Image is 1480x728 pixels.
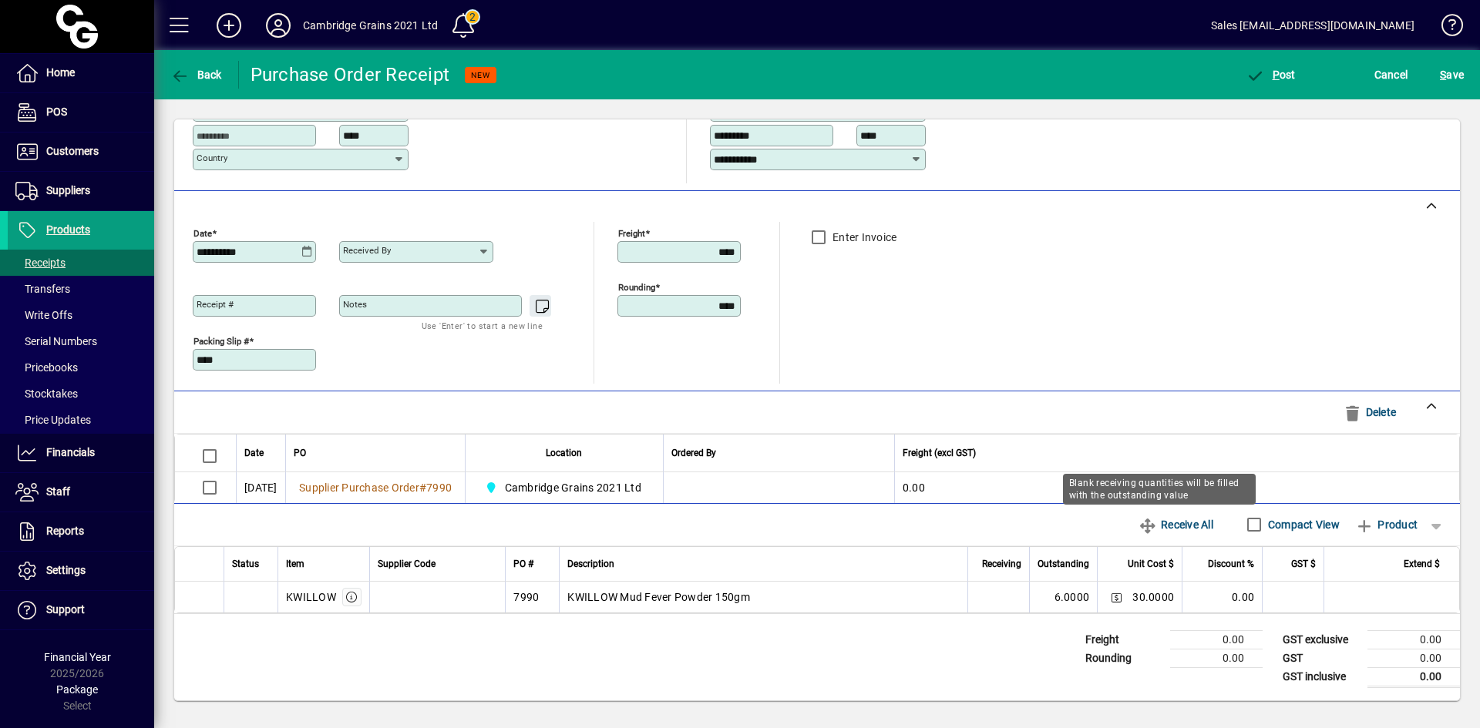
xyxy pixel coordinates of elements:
[982,555,1021,572] span: Receiving
[8,381,154,407] a: Stocktakes
[8,276,154,302] a: Transfers
[15,361,78,374] span: Pricebooks
[1440,62,1464,87] span: ave
[1337,398,1410,426] app-page-header-button: Delete selection
[471,70,490,80] span: NEW
[8,172,154,210] a: Suppliers
[15,387,78,400] span: Stocktakes
[481,478,647,497] span: Cambridge Grains 2021 Ltd
[426,481,452,494] span: 7990
[15,414,91,426] span: Price Updates
[46,66,75,79] span: Home
[1367,667,1460,686] td: 0.00
[567,555,614,572] span: Description
[1337,398,1402,426] button: Delete
[546,445,582,461] span: Location
[303,13,438,38] div: Cambridge Grains 2021 Ltd
[1275,649,1367,667] td: GST
[46,106,67,118] span: POS
[422,317,543,334] mat-hint: Use 'Enter' to start a new line
[46,485,70,498] span: Staff
[1355,512,1418,537] span: Product
[894,472,1459,503] td: 0.00
[1063,474,1256,505] div: Blank receiving quantities will be filled with the outstanding value
[193,335,249,346] mat-label: Packing Slip #
[1246,69,1296,81] span: ost
[513,555,533,572] span: PO #
[46,446,95,458] span: Financials
[8,552,154,590] a: Settings
[44,651,111,663] span: Financial Year
[1273,69,1280,81] span: P
[1038,555,1089,572] span: Outstanding
[294,445,457,461] div: PO
[46,525,84,537] span: Reports
[46,184,90,196] span: Suppliers
[1029,582,1097,612] td: 6.0000
[1170,630,1263,649] td: 0.00
[1404,555,1440,572] span: Extend $
[8,473,154,512] a: Staff
[1132,511,1219,538] button: Receive All
[559,582,967,612] td: KWILLOW Mud Fever Powder 150gm
[244,445,277,461] div: Date
[1436,61,1468,89] button: Save
[505,582,559,612] td: 7990
[1367,649,1460,667] td: 0.00
[903,445,1440,461] div: Freight (excl GST)
[46,223,90,236] span: Products
[1242,61,1300,89] button: Post
[15,309,72,321] span: Write Offs
[829,230,896,245] label: Enter Invoice
[15,335,97,347] span: Serial Numbers
[8,434,154,472] a: Financials
[154,61,239,89] app-page-header-button: Back
[419,481,426,494] span: #
[204,12,254,39] button: Add
[170,69,222,81] span: Back
[1078,649,1170,667] td: Rounding
[294,479,457,496] a: Supplier Purchase Order#7990
[343,299,367,310] mat-label: Notes
[1211,13,1414,38] div: Sales [EMAIL_ADDRESS][DOMAIN_NAME]
[505,480,641,495] span: Cambridge Grains 2021 Ltd
[618,281,655,292] mat-label: Rounding
[56,683,98,696] span: Package
[8,302,154,328] a: Write Offs
[8,133,154,171] a: Customers
[8,54,154,92] a: Home
[8,93,154,132] a: POS
[1275,667,1367,686] td: GST inclusive
[286,589,336,605] div: KWILLOW
[1170,649,1263,667] td: 0.00
[197,299,234,310] mat-label: Receipt #
[286,555,304,572] span: Item
[294,445,306,461] span: PO
[1275,630,1367,649] td: GST exclusive
[193,227,212,238] mat-label: Date
[1371,61,1412,89] button: Cancel
[618,227,645,238] mat-label: Freight
[197,153,227,163] mat-label: Country
[1367,630,1460,649] td: 0.00
[15,257,66,269] span: Receipts
[8,354,154,381] a: Pricebooks
[236,472,285,503] td: [DATE]
[1128,555,1174,572] span: Unit Cost $
[8,407,154,433] a: Price Updates
[378,555,436,572] span: Supplier Code
[1139,512,1213,537] span: Receive All
[1105,586,1127,608] button: Change Price Levels
[1208,555,1254,572] span: Discount %
[671,445,716,461] span: Ordered By
[244,445,264,461] span: Date
[46,145,99,157] span: Customers
[1182,582,1262,612] td: 0.00
[46,603,85,616] span: Support
[254,12,303,39] button: Profile
[671,445,886,461] div: Ordered By
[1374,62,1408,87] span: Cancel
[166,61,226,89] button: Back
[1291,555,1316,572] span: GST $
[903,445,976,461] span: Freight (excl GST)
